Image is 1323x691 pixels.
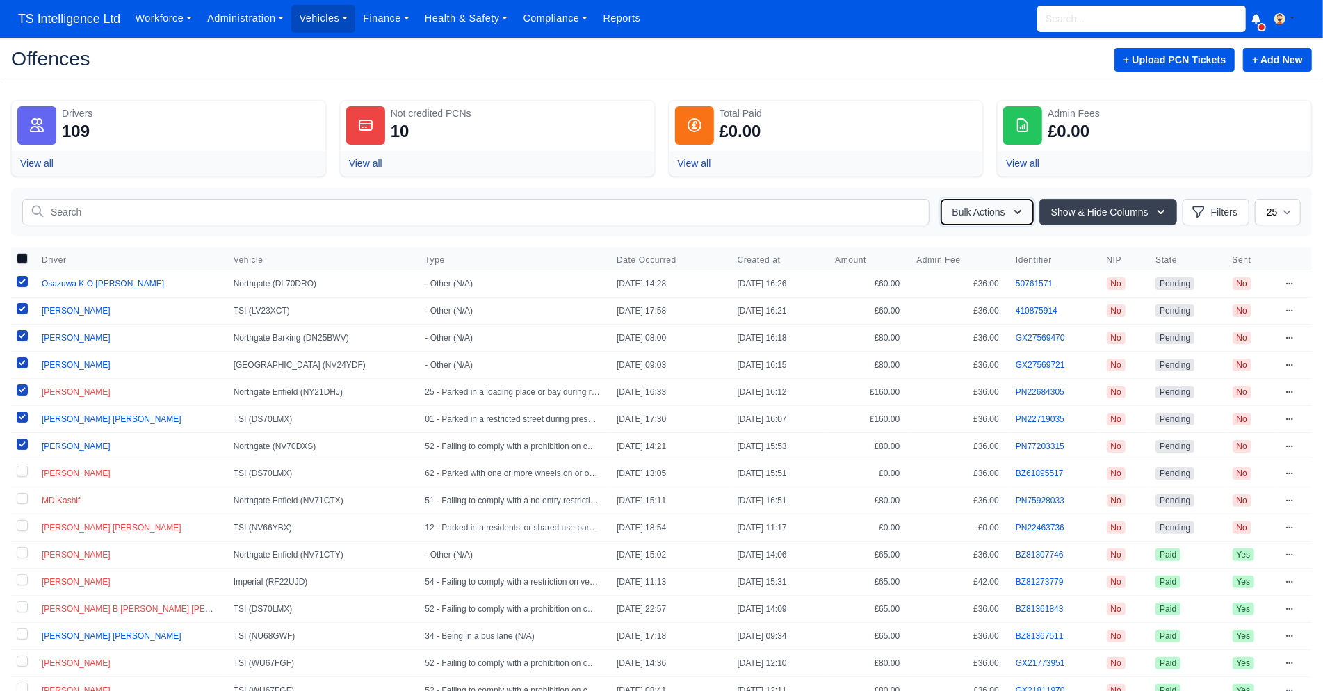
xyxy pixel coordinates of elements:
[225,325,417,352] td: Northgate Barking (DN25BWV)
[729,623,827,650] td: [DATE] 09:34
[1107,332,1126,344] span: No
[42,469,111,478] a: [PERSON_NAME]
[827,514,908,542] td: £0.00
[1155,254,1177,266] span: State
[1016,496,1064,505] a: PN75928033
[738,254,781,266] span: Created at
[608,596,729,623] td: [DATE] 22:57
[1155,359,1194,371] span: pending
[42,387,111,397] span: [PERSON_NAME]
[827,487,908,514] td: £80.00
[1155,548,1180,561] span: Paid
[42,604,260,614] a: [PERSON_NAME] B [PERSON_NAME] [PERSON_NAME]
[617,254,676,266] span: Date Occurred
[827,596,908,623] td: £65.00
[1233,467,1251,480] span: No
[1233,548,1255,561] span: Yes
[729,514,827,542] td: [DATE] 11:17
[42,360,111,370] a: [PERSON_NAME]
[729,650,827,677] td: [DATE] 12:10
[1107,657,1126,669] span: No
[827,270,908,298] td: £60.00
[391,120,409,143] div: 10
[1107,576,1126,588] span: No
[608,569,729,596] td: [DATE] 11:13
[908,325,1007,352] td: £36.00
[608,298,729,325] td: [DATE] 17:58
[22,199,930,225] input: Search
[1233,332,1251,344] span: No
[42,306,111,316] span: [PERSON_NAME]
[225,596,417,623] td: TSI (DS70LMX)
[416,406,608,433] td: 01 - Parked in a restricted street during prescribed hours (High)
[1233,386,1251,398] span: No
[20,158,54,169] a: View all
[42,577,111,587] a: [PERSON_NAME]
[729,487,827,514] td: [DATE] 16:51
[827,569,908,596] td: £65.00
[908,298,1007,325] td: £36.00
[1155,304,1194,317] span: pending
[1155,332,1194,344] span: pending
[416,352,608,379] td: - Other (N/A)
[225,298,417,325] td: TSI (LV23XCT)
[1016,254,1063,266] button: Identifier
[417,5,516,32] a: Health & Safety
[1016,469,1064,478] a: BZ61895517
[1048,120,1089,143] div: £0.00
[234,254,409,266] span: Vehicle
[1107,304,1126,317] span: No
[608,406,729,433] td: [DATE] 17:30
[1107,359,1126,371] span: No
[425,254,455,266] button: Type
[1155,494,1194,507] span: pending
[42,523,181,533] span: [PERSON_NAME] [PERSON_NAME]
[42,279,164,288] a: Osazuwa K O [PERSON_NAME]
[1016,658,1065,668] a: GX21773951
[729,406,827,433] td: [DATE] 16:07
[1233,359,1251,371] span: No
[1048,106,1306,120] div: Admin Fees
[608,270,729,298] td: [DATE] 14:28
[1107,413,1126,425] span: No
[738,254,792,266] button: Created at
[225,270,417,298] td: Northgate (DL70DRO)
[1233,630,1255,642] span: Yes
[416,596,608,623] td: 52 - Failing to comply with a prohibition on certain types of vehicle (N/A)
[908,433,1007,460] td: £36.00
[908,514,1007,542] td: £0.00
[1006,158,1039,169] a: View all
[200,5,291,32] a: Administration
[1107,254,1139,266] span: NIP
[827,352,908,379] td: £80.00
[1016,414,1064,424] a: PN22719035
[42,254,67,266] span: Driver
[1155,386,1194,398] span: pending
[1016,523,1064,533] a: PN22463736
[608,514,729,542] td: [DATE] 18:54
[1233,521,1251,534] span: No
[1016,441,1064,451] a: PN77203315
[908,650,1007,677] td: £36.00
[1233,277,1251,290] span: No
[827,650,908,677] td: £80.00
[42,333,111,343] a: [PERSON_NAME]
[720,106,977,120] div: Total Paid
[1016,550,1064,560] a: BZ81307746
[416,487,608,514] td: 51 - Failing to comply with a no entry restriction (N/A)
[1155,467,1194,480] span: pending
[608,460,729,487] td: [DATE] 13:05
[1233,413,1251,425] span: No
[62,106,320,120] div: Drivers
[1016,360,1065,370] a: GX27569721
[42,496,80,505] a: MD Kashif
[1183,199,1249,225] button: Filters
[11,49,651,68] h2: Offences
[42,631,181,641] span: [PERSON_NAME] [PERSON_NAME]
[729,379,827,406] td: [DATE] 16:12
[42,254,78,266] button: Driver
